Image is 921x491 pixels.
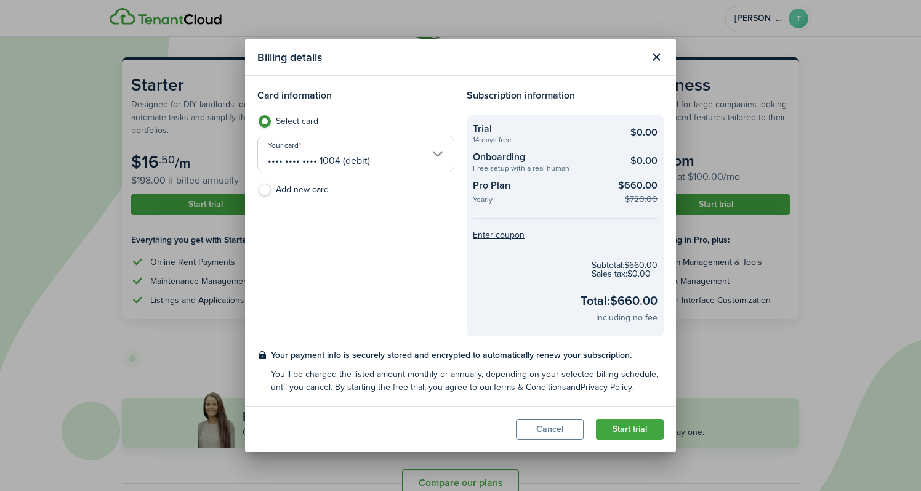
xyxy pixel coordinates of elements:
[473,164,611,172] checkout-summary-item-description: Free setup with a real human
[581,381,632,394] a: Privacy Policy
[257,88,454,103] h4: Card information
[473,121,611,136] checkout-summary-item-title: Trial
[271,349,664,362] checkout-terms-main: Your payment info is securely stored and encrypted to automatically renew your subscription.
[257,115,454,134] label: Select card
[473,196,611,206] checkout-summary-item-description: Yearly
[467,88,664,103] h4: Subscription information
[596,419,664,440] button: Start trial
[625,193,658,206] checkout-summary-item-old-price: $720.00
[516,419,584,440] button: Cancel
[630,153,658,168] checkout-summary-item-main-price: $0.00
[473,231,525,240] button: Enter coupon
[646,47,667,68] button: Close modal
[581,291,658,310] checkout-total-main: Total: $660.00
[257,184,454,202] label: Add new card
[630,125,658,140] checkout-summary-item-main-price: $0.00
[592,261,658,270] checkout-subtotal-item: Subtotal: $660.00
[473,178,611,196] checkout-summary-item-title: Pro Plan
[592,270,658,278] checkout-subtotal-item: Sales tax: $0.00
[473,136,611,144] checkout-summary-item-description: 14 days free
[596,311,658,324] checkout-total-secondary: Including no fee
[618,178,658,193] checkout-summary-item-main-price: $660.00
[493,381,566,394] a: Terms & Conditions
[271,368,664,394] checkout-terms-secondary: You'll be charged the listed amount monthly or annually, depending on your selected billing sched...
[473,150,611,164] checkout-summary-item-title: Onboarding
[257,45,643,69] modal-title: Billing details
